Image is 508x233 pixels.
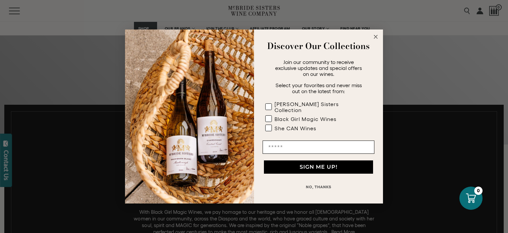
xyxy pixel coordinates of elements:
[264,160,373,174] button: SIGN ME UP!
[263,180,374,194] button: NO, THANKS
[474,187,483,195] div: 0
[267,39,370,52] strong: Discover Our Collections
[263,141,374,154] input: Email
[275,101,361,113] div: [PERSON_NAME] Sisters Collection
[125,29,254,204] img: 42653730-7e35-4af7-a99d-12bf478283cf.jpeg
[275,59,362,77] span: Join our community to receive exclusive updates and special offers on our wines.
[275,82,362,94] span: Select your favorites and never miss out on the latest from:
[275,116,336,122] div: Black Girl Magic Wines
[372,33,380,41] button: Close dialog
[275,125,316,131] div: She CAN Wines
